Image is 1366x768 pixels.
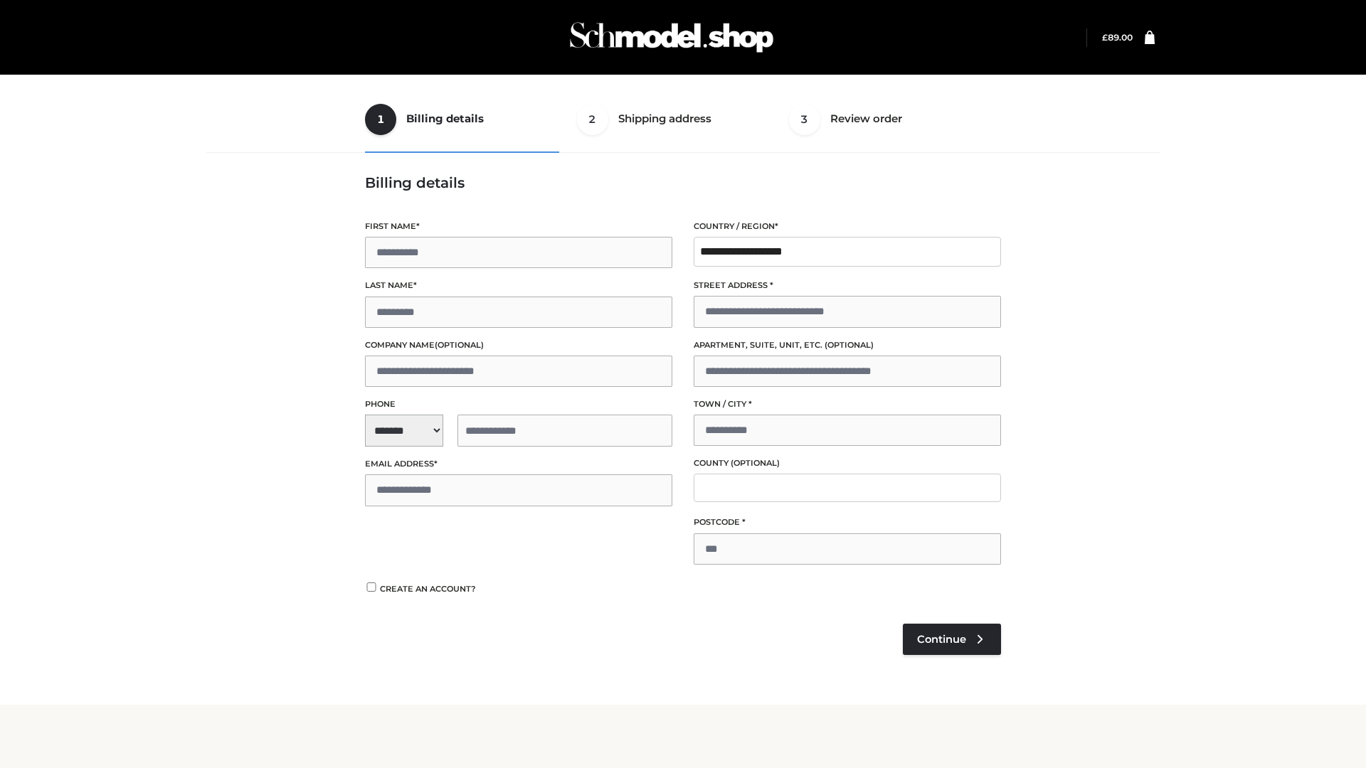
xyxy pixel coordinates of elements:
[694,220,1001,233] label: Country / Region
[565,9,778,65] img: Schmodel Admin 964
[1102,32,1133,43] a: £89.00
[694,279,1001,292] label: Street address
[903,624,1001,655] a: Continue
[365,457,672,471] label: Email address
[694,338,1001,352] label: Apartment, suite, unit, etc.
[380,584,476,594] span: Create an account?
[917,633,966,646] span: Continue
[365,279,672,292] label: Last name
[694,516,1001,529] label: Postcode
[825,340,874,350] span: (optional)
[365,582,378,592] input: Create an account?
[694,457,1001,470] label: County
[694,398,1001,411] label: Town / City
[365,220,672,233] label: First name
[1102,32,1108,43] span: £
[365,174,1001,191] h3: Billing details
[365,398,672,411] label: Phone
[435,340,484,350] span: (optional)
[1102,32,1133,43] bdi: 89.00
[731,458,780,468] span: (optional)
[365,338,672,352] label: Company name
